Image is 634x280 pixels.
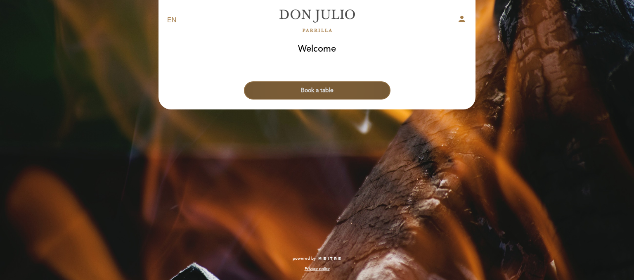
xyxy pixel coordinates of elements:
[318,257,341,261] img: MEITRE
[293,256,316,261] span: powered by
[298,44,336,54] h1: Welcome
[457,14,467,24] i: person
[293,256,341,261] a: powered by
[305,266,330,272] a: Privacy policy
[265,9,369,32] a: [PERSON_NAME]
[244,81,390,100] button: Book a table
[457,14,467,27] button: person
